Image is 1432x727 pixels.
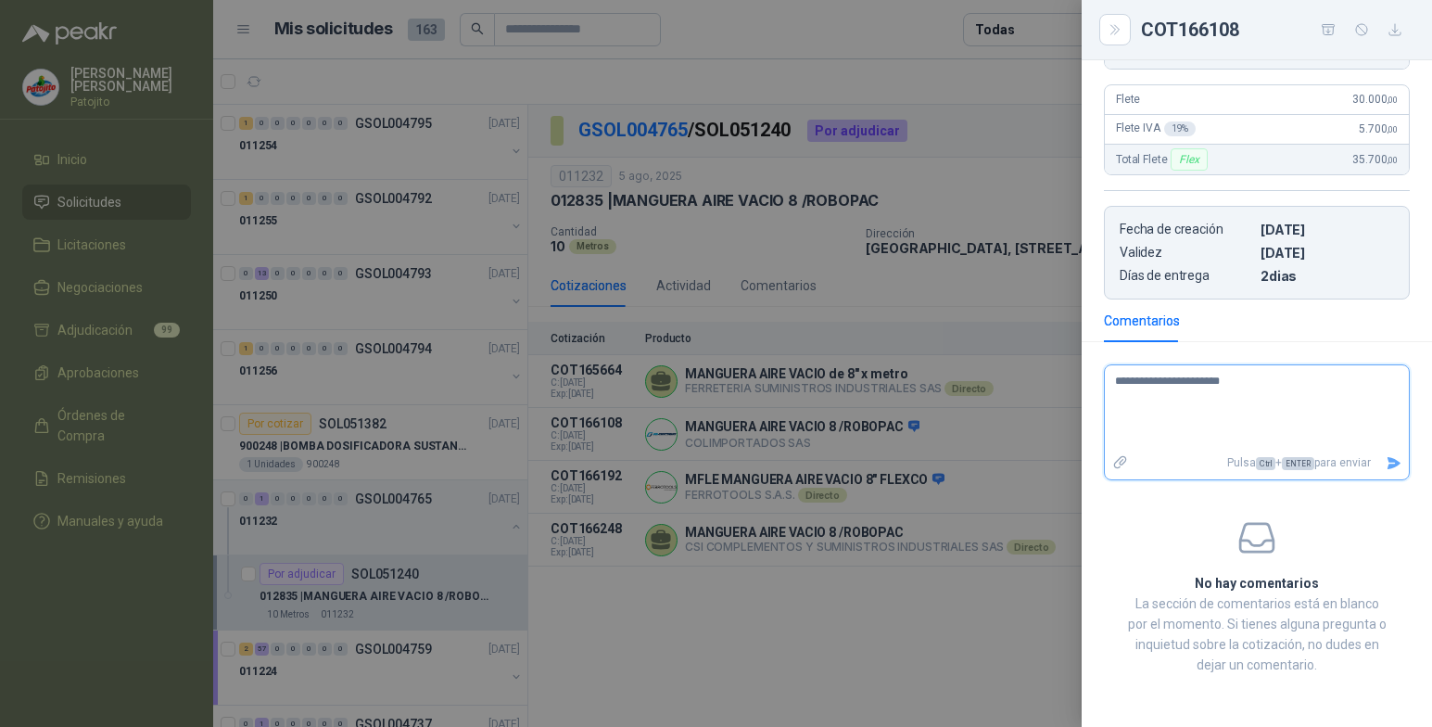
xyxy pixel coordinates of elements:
p: Días de entrega [1120,268,1253,284]
span: Flete [1116,93,1140,106]
span: Flete IVA [1116,121,1196,136]
p: [DATE] [1261,222,1394,237]
span: ,00 [1387,95,1398,105]
span: ,00 [1387,124,1398,134]
p: Validez [1120,245,1253,261]
span: ENTER [1282,457,1314,470]
span: ,00 [1387,155,1398,165]
span: 35.700 [1352,153,1398,166]
span: 5.700 [1359,122,1398,135]
button: Enviar [1378,447,1409,479]
span: Ctrl [1256,457,1275,470]
button: Close [1104,19,1126,41]
div: COT166108 [1141,15,1410,45]
p: Pulsa + para enviar [1136,447,1379,479]
h2: No hay comentarios [1126,573,1388,593]
div: Flex [1171,148,1207,171]
p: [DATE] [1261,245,1394,261]
p: Fecha de creación [1120,222,1253,237]
span: Total Flete [1116,148,1211,171]
span: 30.000 [1352,93,1398,106]
div: Comentarios [1104,311,1180,331]
p: La sección de comentarios está en blanco por el momento. Si tienes alguna pregunta o inquietud so... [1126,593,1388,675]
p: 2 dias [1261,268,1394,284]
div: 19 % [1164,121,1197,136]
